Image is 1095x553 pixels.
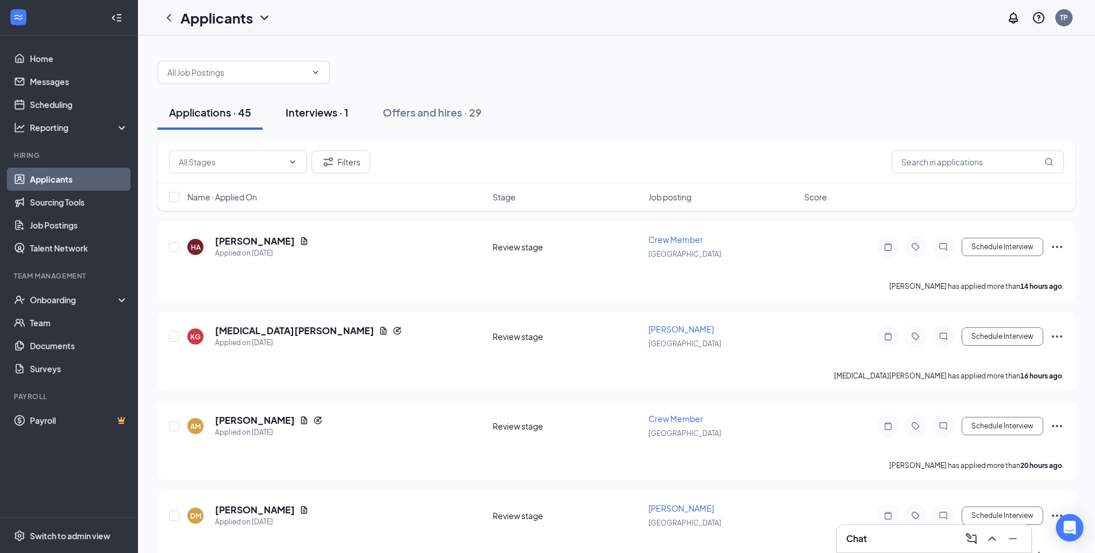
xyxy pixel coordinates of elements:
button: Schedule Interview [962,417,1043,435]
div: KG [190,332,201,342]
span: [GEOGRAPHIC_DATA] [648,250,721,258]
svg: Filter [321,155,335,169]
a: PayrollCrown [30,409,128,432]
div: Open Intercom Messenger [1056,514,1084,542]
span: Job posting [648,191,691,203]
b: 16 hours ago [1020,372,1062,380]
svg: Settings [14,530,25,542]
button: Schedule Interview [962,327,1043,346]
div: Review stage [493,420,641,432]
span: Name · Applied On [187,191,257,203]
h5: [PERSON_NAME] [215,235,295,248]
svg: ChatInactive [936,332,950,341]
svg: Note [881,242,895,252]
p: [PERSON_NAME] has applied more than . [889,461,1064,470]
div: Review stage [493,241,641,253]
svg: Tag [909,421,923,431]
div: AM [190,421,201,431]
a: Applicants [30,168,128,191]
button: ComposeMessage [962,529,981,548]
svg: WorkstreamLogo [13,11,24,23]
a: Talent Network [30,237,128,260]
svg: Document [299,416,309,425]
span: [GEOGRAPHIC_DATA] [648,429,721,438]
svg: Reapply [313,416,322,425]
div: Applied on [DATE] [215,516,309,528]
div: Interviews · 1 [286,105,348,119]
div: Applied on [DATE] [215,337,402,349]
input: All Job Postings [167,66,306,79]
svg: UserCheck [14,294,25,305]
svg: Reapply [393,326,402,335]
svg: Note [881,511,895,520]
svg: Tag [909,242,923,252]
svg: Analysis [14,122,25,133]
button: Schedule Interview [962,506,1043,525]
svg: ChevronUp [985,532,999,546]
svg: Minimize [1006,532,1020,546]
button: Minimize [1004,529,1022,548]
div: Review stage [493,510,641,521]
a: Home [30,47,128,70]
span: [PERSON_NAME] [648,503,714,513]
a: Documents [30,334,128,357]
div: Onboarding [30,294,118,305]
svg: ChevronDown [288,157,297,167]
div: Hiring [14,150,126,160]
button: Schedule Interview [962,238,1043,256]
svg: MagnifyingGlass [1044,157,1054,167]
svg: Tag [909,332,923,341]
div: HA [191,242,201,252]
div: Applications · 45 [169,105,251,119]
span: [PERSON_NAME] [648,324,714,334]
div: Team Management [14,271,126,281]
a: Messages [30,70,128,93]
svg: Document [299,505,309,515]
svg: Collapse [111,12,122,24]
h3: Chat [846,532,867,545]
span: [GEOGRAPHIC_DATA] [648,519,721,527]
a: Job Postings [30,214,128,237]
h5: [PERSON_NAME] [215,414,295,427]
div: Reporting [30,122,129,133]
svg: Ellipses [1050,240,1064,254]
svg: QuestionInfo [1032,11,1046,25]
a: Surveys [30,357,128,380]
svg: ChatInactive [936,421,950,431]
svg: ChevronDown [311,68,320,77]
a: Scheduling [30,93,128,116]
svg: ChevronDown [258,11,271,25]
svg: Ellipses [1050,330,1064,343]
h5: [PERSON_NAME] [215,504,295,516]
svg: Ellipses [1050,419,1064,433]
div: Applied on [DATE] [215,427,322,438]
p: [PERSON_NAME] has applied more than . [889,281,1064,291]
a: Sourcing Tools [30,191,128,214]
h1: Applicants [180,8,253,28]
h5: [MEDICAL_DATA][PERSON_NAME] [215,324,374,337]
svg: Notifications [1006,11,1020,25]
span: Score [804,191,827,203]
b: 20 hours ago [1020,461,1062,470]
svg: Tag [909,511,923,520]
svg: Ellipses [1050,509,1064,523]
input: All Stages [179,156,283,168]
svg: ComposeMessage [965,532,978,546]
div: Offers and hires · 29 [383,105,482,119]
b: 14 hours ago [1020,282,1062,291]
svg: Document [299,237,309,246]
span: Crew Member [648,234,703,245]
svg: ChatInactive [936,511,950,520]
svg: ChatInactive [936,242,950,252]
svg: ChevronLeft [162,11,176,25]
div: Payroll [14,392,126,401]
svg: Note [881,332,895,341]
div: Switch to admin view [30,530,110,542]
span: [GEOGRAPHIC_DATA] [648,339,721,348]
p: [MEDICAL_DATA][PERSON_NAME] has applied more than . [834,371,1064,381]
div: Applied on [DATE] [215,248,309,259]
div: DM [190,511,201,521]
span: Crew Member [648,413,703,424]
div: Review stage [493,331,641,342]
